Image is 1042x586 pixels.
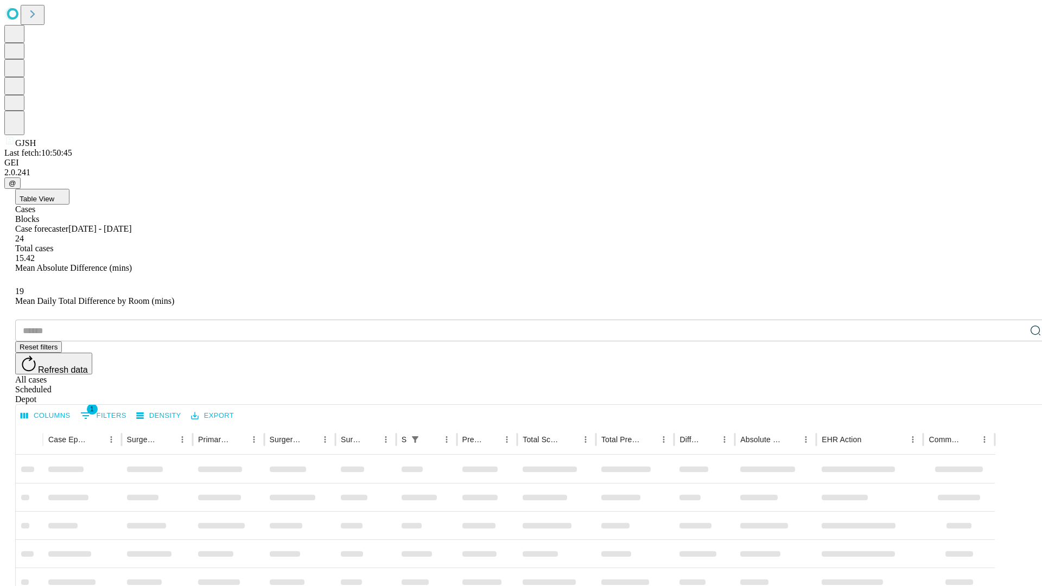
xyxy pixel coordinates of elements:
[38,365,88,374] span: Refresh data
[408,432,423,447] div: 1 active filter
[15,244,53,253] span: Total cases
[717,432,732,447] button: Menu
[402,435,406,444] div: Scheduled In Room Duration
[15,341,62,353] button: Reset filters
[4,177,21,189] button: @
[424,432,439,447] button: Sort
[20,343,58,351] span: Reset filters
[15,224,68,233] span: Case forecaster
[18,407,73,424] button: Select columns
[188,407,237,424] button: Export
[977,432,992,447] button: Menu
[641,432,656,447] button: Sort
[302,432,317,447] button: Sort
[15,296,174,305] span: Mean Daily Total Difference by Room (mins)
[822,435,861,444] div: EHR Action
[740,435,782,444] div: Absolute Difference
[679,435,701,444] div: Difference
[134,407,184,424] button: Density
[104,432,119,447] button: Menu
[656,432,671,447] button: Menu
[929,435,960,444] div: Comments
[48,435,87,444] div: Case Epic Id
[798,432,814,447] button: Menu
[175,432,190,447] button: Menu
[15,189,69,205] button: Table View
[15,138,36,148] span: GJSH
[160,432,175,447] button: Sort
[462,435,484,444] div: Predicted In Room Duration
[962,432,977,447] button: Sort
[15,253,35,263] span: 15.42
[601,435,640,444] div: Total Predicted Duration
[905,432,920,447] button: Menu
[246,432,262,447] button: Menu
[127,435,158,444] div: Surgeon Name
[563,432,578,447] button: Sort
[198,435,230,444] div: Primary Service
[15,353,92,374] button: Refresh data
[363,432,378,447] button: Sort
[4,158,1038,168] div: GEI
[15,234,24,243] span: 24
[499,432,514,447] button: Menu
[378,432,393,447] button: Menu
[270,435,301,444] div: Surgery Name
[231,432,246,447] button: Sort
[15,286,24,296] span: 19
[68,224,131,233] span: [DATE] - [DATE]
[523,435,562,444] div: Total Scheduled Duration
[702,432,717,447] button: Sort
[4,148,72,157] span: Last fetch: 10:50:45
[15,263,132,272] span: Mean Absolute Difference (mins)
[578,432,593,447] button: Menu
[439,432,454,447] button: Menu
[341,435,362,444] div: Surgery Date
[9,179,16,187] span: @
[862,432,878,447] button: Sort
[783,432,798,447] button: Sort
[87,404,98,415] span: 1
[78,407,129,424] button: Show filters
[408,432,423,447] button: Show filters
[88,432,104,447] button: Sort
[484,432,499,447] button: Sort
[20,195,54,203] span: Table View
[317,432,333,447] button: Menu
[4,168,1038,177] div: 2.0.241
